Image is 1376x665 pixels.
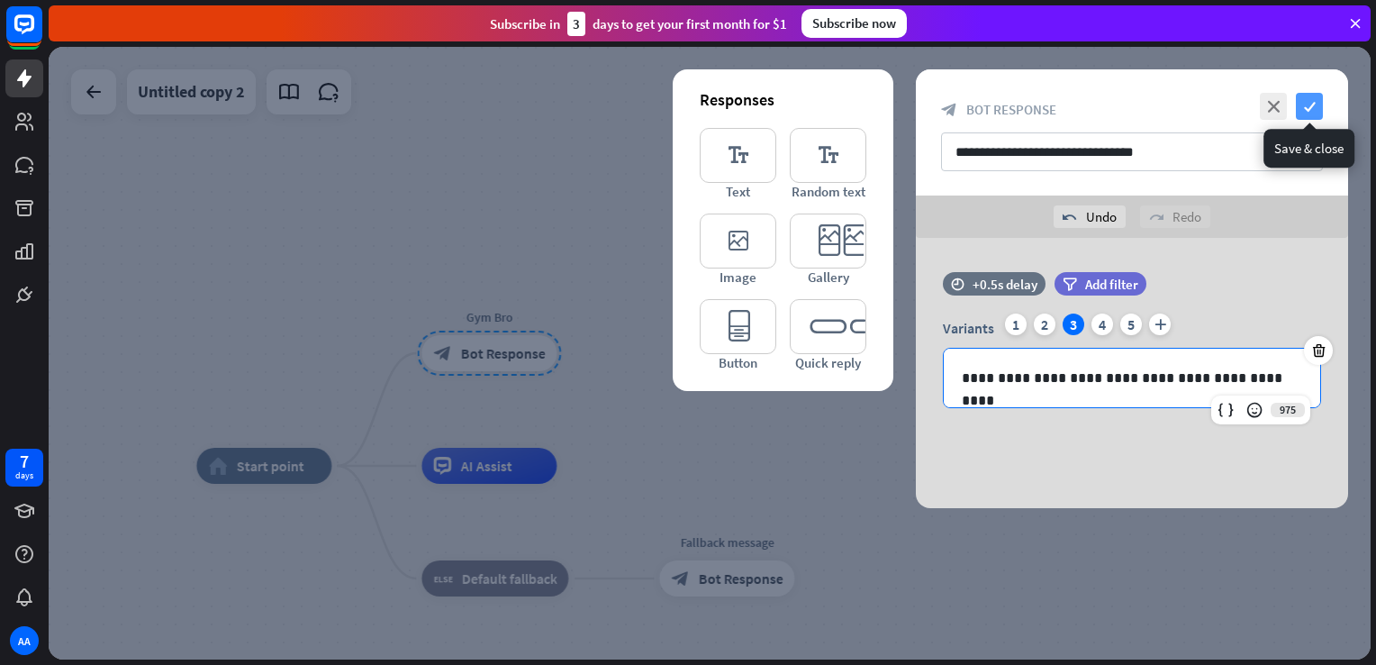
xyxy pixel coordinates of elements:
[1034,314,1055,335] div: 2
[567,12,585,36] div: 3
[951,278,964,290] i: time
[10,626,39,655] div: AA
[1149,314,1171,335] i: plus
[801,9,907,38] div: Subscribe now
[1085,276,1138,293] span: Add filter
[1149,210,1163,224] i: redo
[966,101,1056,118] span: Bot Response
[1140,205,1210,228] div: Redo
[490,12,787,36] div: Subscribe in days to get your first month for $1
[941,102,957,118] i: block_bot_response
[973,276,1037,293] div: +0.5s delay
[1063,210,1077,224] i: undo
[1091,314,1113,335] div: 4
[20,453,29,469] div: 7
[1063,278,1077,291] i: filter
[1296,93,1323,120] i: check
[14,7,68,61] button: Open LiveChat chat widget
[1054,205,1126,228] div: Undo
[1120,314,1142,335] div: 5
[943,319,994,337] span: Variants
[1005,314,1027,335] div: 1
[15,469,33,482] div: days
[1063,314,1084,335] div: 3
[5,449,43,487] a: 7 days
[1260,93,1287,120] i: close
